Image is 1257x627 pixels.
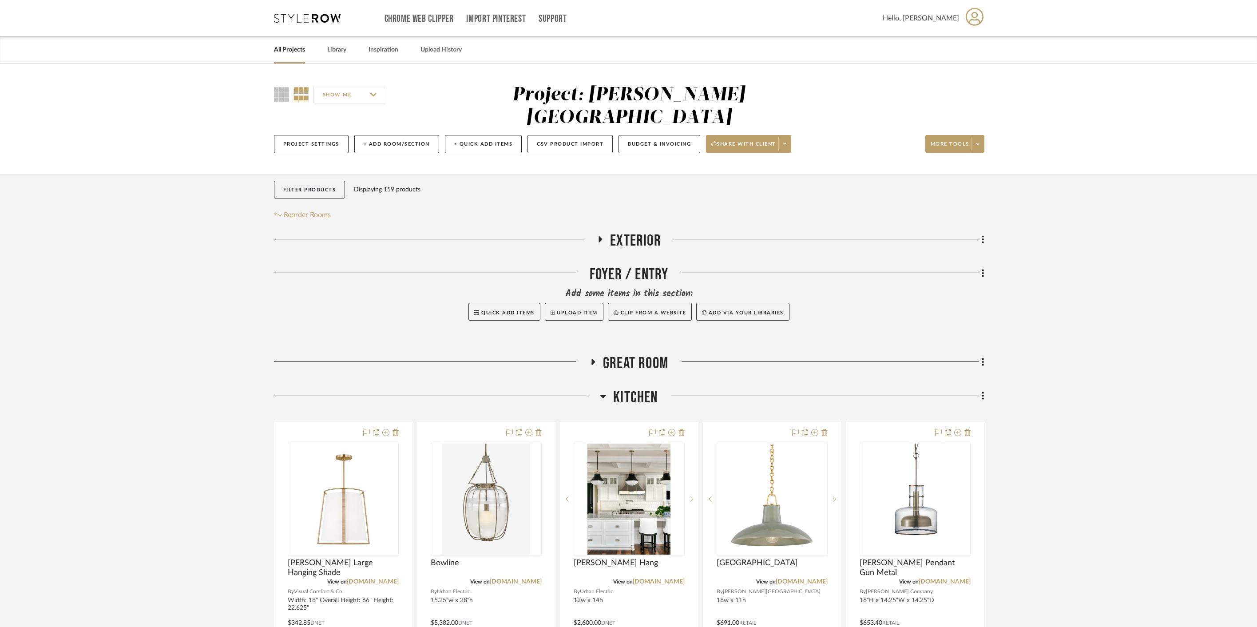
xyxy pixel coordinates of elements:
img: Cortes Large Hanging Shade [289,444,398,554]
span: View on [756,579,776,584]
span: By [717,587,723,596]
button: Upload Item [545,303,603,321]
button: More tools [925,135,984,153]
span: View on [470,579,490,584]
button: Filter Products [274,181,345,199]
a: [DOMAIN_NAME] [919,579,971,585]
button: Budget & Invoicing [619,135,700,153]
span: Exterior [610,231,661,250]
button: Quick Add Items [468,303,540,321]
span: [PERSON_NAME] Hang [574,558,658,568]
span: Great Room [603,354,668,373]
span: More tools [931,141,969,154]
a: Chrome Web Clipper [385,15,454,23]
span: Hello, [PERSON_NAME] [883,13,959,24]
a: [DOMAIN_NAME] [490,579,542,585]
img: Pottersville [718,444,827,554]
span: Bowline [431,558,459,568]
span: [PERSON_NAME] Pendant Gun Metal [860,558,971,578]
a: [DOMAIN_NAME] [633,579,685,585]
button: CSV Product Import [527,135,613,153]
div: Displaying 159 products [354,181,420,198]
span: Urban Electric [437,587,470,596]
span: By [574,587,580,596]
button: Project Settings [274,135,349,153]
span: Share with client [711,141,776,154]
span: View on [899,579,919,584]
span: [GEOGRAPHIC_DATA] [717,558,798,568]
a: Import Pinterest [466,15,526,23]
span: [PERSON_NAME] Company [866,587,933,596]
span: By [288,587,294,596]
button: Clip from a website [608,303,692,321]
span: Urban Electric [580,587,613,596]
a: Support [539,15,567,23]
img: Bowline [442,444,530,555]
img: Clyde Pendant Gun Metal [871,444,960,555]
span: Kitchen [613,388,658,407]
a: [DOMAIN_NAME] [347,579,399,585]
button: + Add Room/Section [354,135,439,153]
span: [PERSON_NAME][GEOGRAPHIC_DATA] [723,587,821,596]
button: Share with client [706,135,791,153]
button: Add via your libraries [696,303,789,321]
a: Library [327,44,346,56]
button: Reorder Rooms [274,210,331,220]
span: View on [327,579,347,584]
span: View on [613,579,633,584]
span: Visual Comfort & Co. [294,587,344,596]
span: By [860,587,866,596]
span: [PERSON_NAME] Large Hanging Shade [288,558,399,578]
a: All Projects [274,44,305,56]
span: By [431,587,437,596]
a: Upload History [420,44,462,56]
img: Lundy Hang [587,444,671,555]
button: + Quick Add Items [445,135,522,153]
span: Quick Add Items [481,310,535,315]
div: Project: [PERSON_NAME][GEOGRAPHIC_DATA] [512,86,745,127]
a: [DOMAIN_NAME] [776,579,828,585]
a: Inspiration [369,44,398,56]
div: Add some items in this section: [274,288,984,300]
span: Reorder Rooms [284,210,331,220]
